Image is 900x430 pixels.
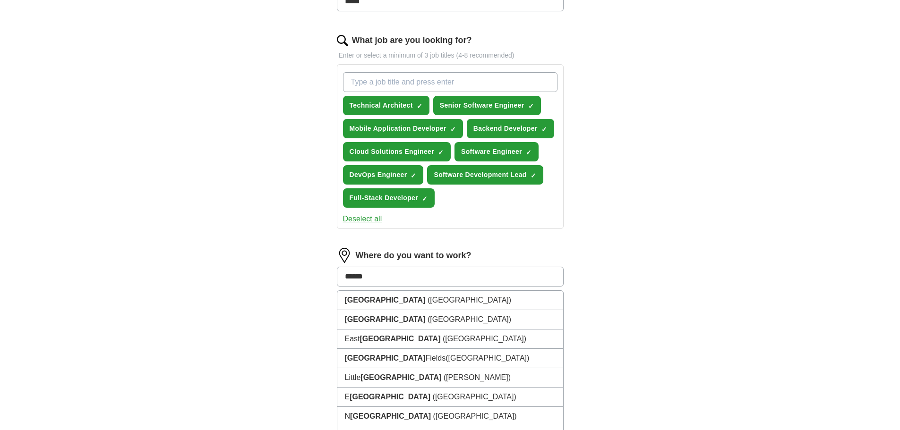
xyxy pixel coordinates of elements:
span: ✓ [450,126,456,133]
span: ([GEOGRAPHIC_DATA]) [428,315,511,323]
span: ([PERSON_NAME]) [444,373,511,381]
li: Little [337,368,563,388]
button: Full-Stack Developer✓ [343,188,435,208]
span: Software Engineer [461,147,522,157]
img: location.png [337,248,352,263]
span: Senior Software Engineer [440,101,524,110]
span: ([GEOGRAPHIC_DATA]) [446,354,529,362]
span: ✓ [411,172,416,179]
button: DevOps Engineer✓ [343,165,424,185]
img: search.png [337,35,348,46]
span: ([GEOGRAPHIC_DATA]) [433,412,516,420]
li: E [337,388,563,407]
input: Type a job title and press enter [343,72,557,92]
strong: [GEOGRAPHIC_DATA] [360,373,441,381]
span: Full-Stack Developer [350,193,419,203]
label: What job are you looking for? [352,34,472,47]
span: ✓ [417,102,422,110]
li: N [337,407,563,426]
span: ✓ [438,149,444,156]
button: Backend Developer✓ [467,119,554,138]
strong: [GEOGRAPHIC_DATA] [360,335,441,343]
strong: [GEOGRAPHIC_DATA] [350,412,431,420]
li: Fields [337,349,563,368]
span: DevOps Engineer [350,170,407,180]
button: Mobile Application Developer✓ [343,119,463,138]
span: ([GEOGRAPHIC_DATA]) [433,393,516,401]
button: Cloud Solutions Engineer✓ [343,142,451,161]
strong: [GEOGRAPHIC_DATA] [350,393,430,401]
li: East [337,329,563,349]
button: Software Development Lead✓ [427,165,543,185]
span: Software Development Lead [434,170,526,180]
span: ✓ [531,172,536,179]
span: ([GEOGRAPHIC_DATA]) [428,296,511,304]
label: Where do you want to work? [356,249,471,262]
strong: [GEOGRAPHIC_DATA] [345,354,426,362]
p: Enter or select a minimum of 3 job titles (4-8 recommended) [337,51,564,60]
span: ✓ [528,102,534,110]
button: Software Engineer✓ [454,142,539,161]
span: ✓ [526,149,531,156]
strong: [GEOGRAPHIC_DATA] [345,296,426,304]
span: Mobile Application Developer [350,124,446,134]
span: Technical Architect [350,101,413,110]
button: Senior Software Engineer✓ [433,96,541,115]
span: ✓ [422,195,428,202]
span: ([GEOGRAPHIC_DATA]) [443,335,526,343]
strong: [GEOGRAPHIC_DATA] [345,315,426,323]
span: ✓ [541,126,547,133]
button: Technical Architect✓ [343,96,429,115]
span: Backend Developer [473,124,538,134]
span: Cloud Solutions Engineer [350,147,435,157]
button: Deselect all [343,213,382,225]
